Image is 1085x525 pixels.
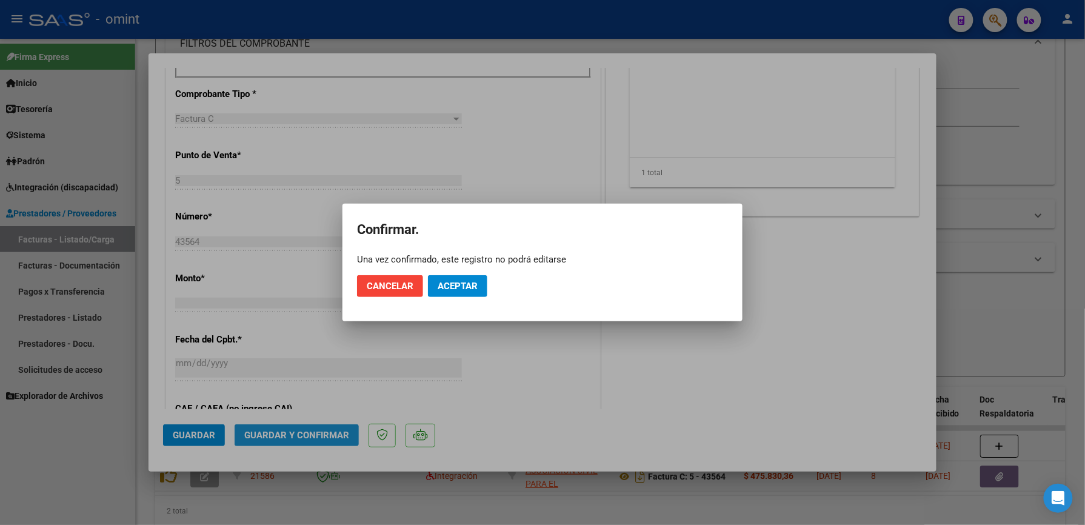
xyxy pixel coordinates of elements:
[1044,484,1073,513] div: Open Intercom Messenger
[438,281,478,292] span: Aceptar
[367,281,413,292] span: Cancelar
[357,218,728,241] h2: Confirmar.
[357,253,728,266] div: Una vez confirmado, este registro no podrá editarse
[357,275,423,297] button: Cancelar
[428,275,487,297] button: Aceptar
